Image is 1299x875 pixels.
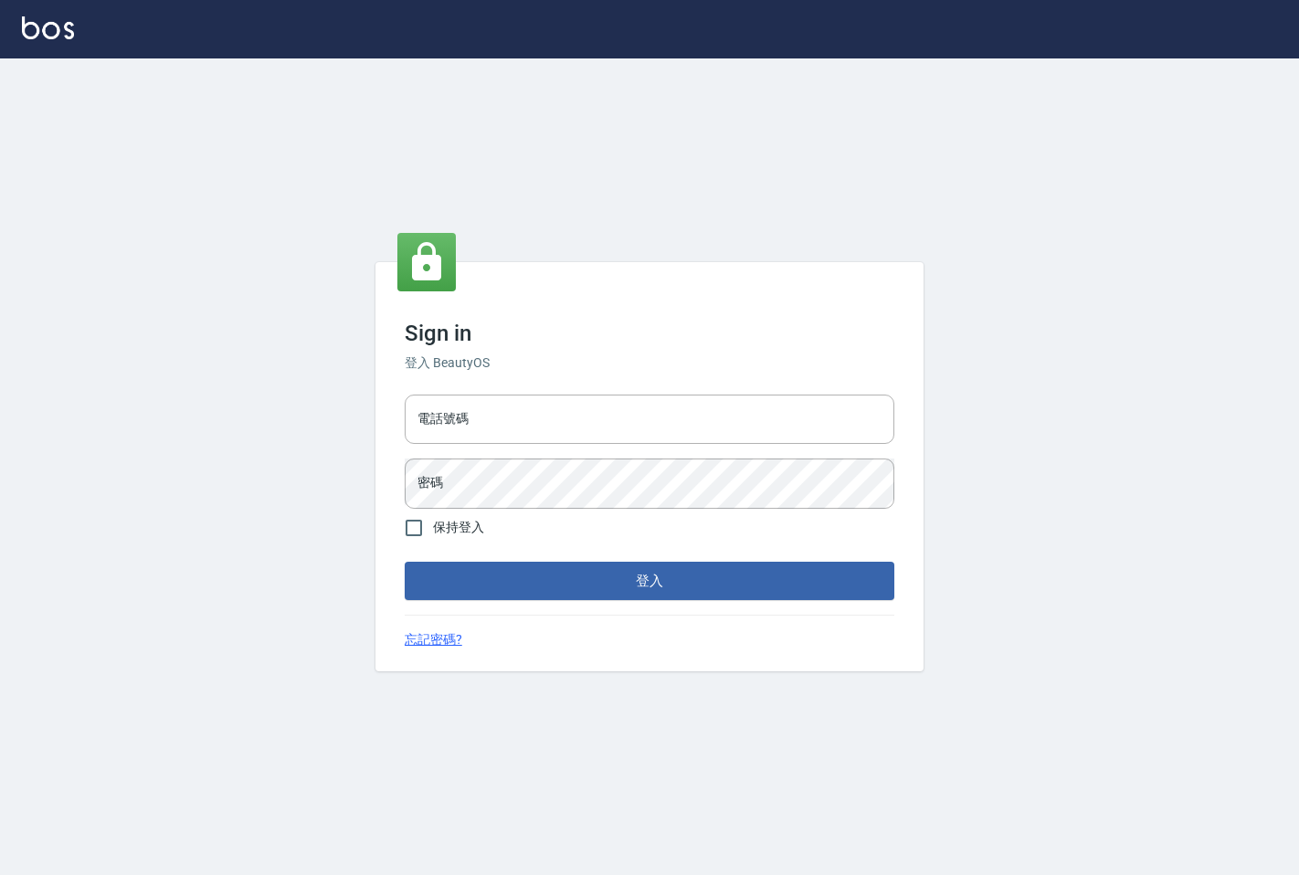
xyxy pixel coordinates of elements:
button: 登入 [405,562,894,600]
img: Logo [22,16,74,39]
span: 保持登入 [433,518,484,537]
a: 忘記密碼? [405,630,462,649]
h6: 登入 BeautyOS [405,353,894,373]
h3: Sign in [405,321,894,346]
